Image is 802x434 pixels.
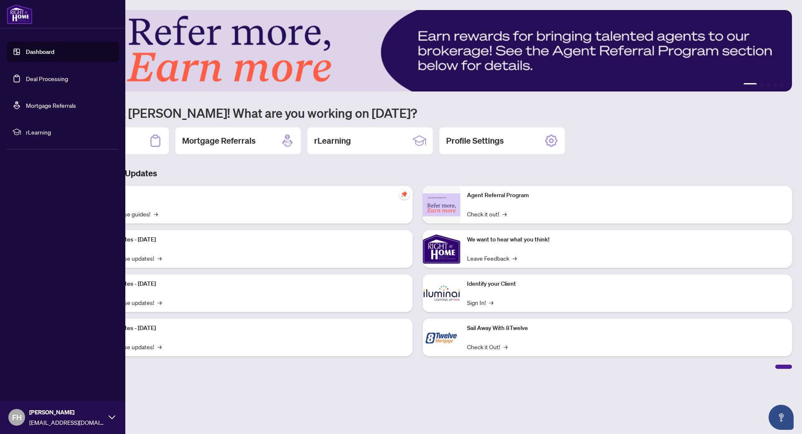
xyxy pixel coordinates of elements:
button: Open asap [769,405,794,430]
p: Agent Referral Program [467,191,785,200]
p: Platform Updates - [DATE] [88,235,406,244]
span: pushpin [399,189,409,199]
p: We want to hear what you think! [467,235,785,244]
button: 3 [767,83,770,86]
h1: Welcome back [PERSON_NAME]! What are you working on [DATE]? [43,105,792,121]
button: 1 [744,83,757,86]
h2: Mortgage Referrals [182,135,256,147]
span: rLearning [26,127,113,137]
span: → [503,209,507,218]
img: Identify your Client [423,274,460,312]
button: 4 [774,83,777,86]
h3: Brokerage & Industry Updates [43,168,792,179]
img: logo [7,4,33,24]
p: Sail Away With 8Twelve [467,324,785,333]
img: Slide 0 [43,10,792,91]
a: Deal Processing [26,75,68,82]
span: → [513,254,517,263]
span: → [489,298,493,307]
span: [EMAIL_ADDRESS][DOMAIN_NAME] [29,418,104,427]
span: → [154,209,158,218]
span: → [503,342,508,351]
h2: rLearning [314,135,351,147]
p: Platform Updates - [DATE] [88,279,406,289]
button: 5 [780,83,784,86]
h2: Profile Settings [446,135,504,147]
button: 2 [760,83,764,86]
a: Dashboard [26,48,54,56]
img: Agent Referral Program [423,193,460,216]
img: We want to hear what you think! [423,230,460,268]
span: → [157,298,162,307]
p: Self-Help [88,191,406,200]
p: Identify your Client [467,279,785,289]
span: [PERSON_NAME] [29,408,104,417]
span: FH [12,411,22,423]
span: → [157,254,162,263]
a: Leave Feedback→ [467,254,517,263]
a: Check it out!→ [467,209,507,218]
a: Sign In!→ [467,298,493,307]
img: Sail Away With 8Twelve [423,319,460,356]
span: → [157,342,162,351]
a: Check it Out!→ [467,342,508,351]
p: Platform Updates - [DATE] [88,324,406,333]
a: Mortgage Referrals [26,102,76,109]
